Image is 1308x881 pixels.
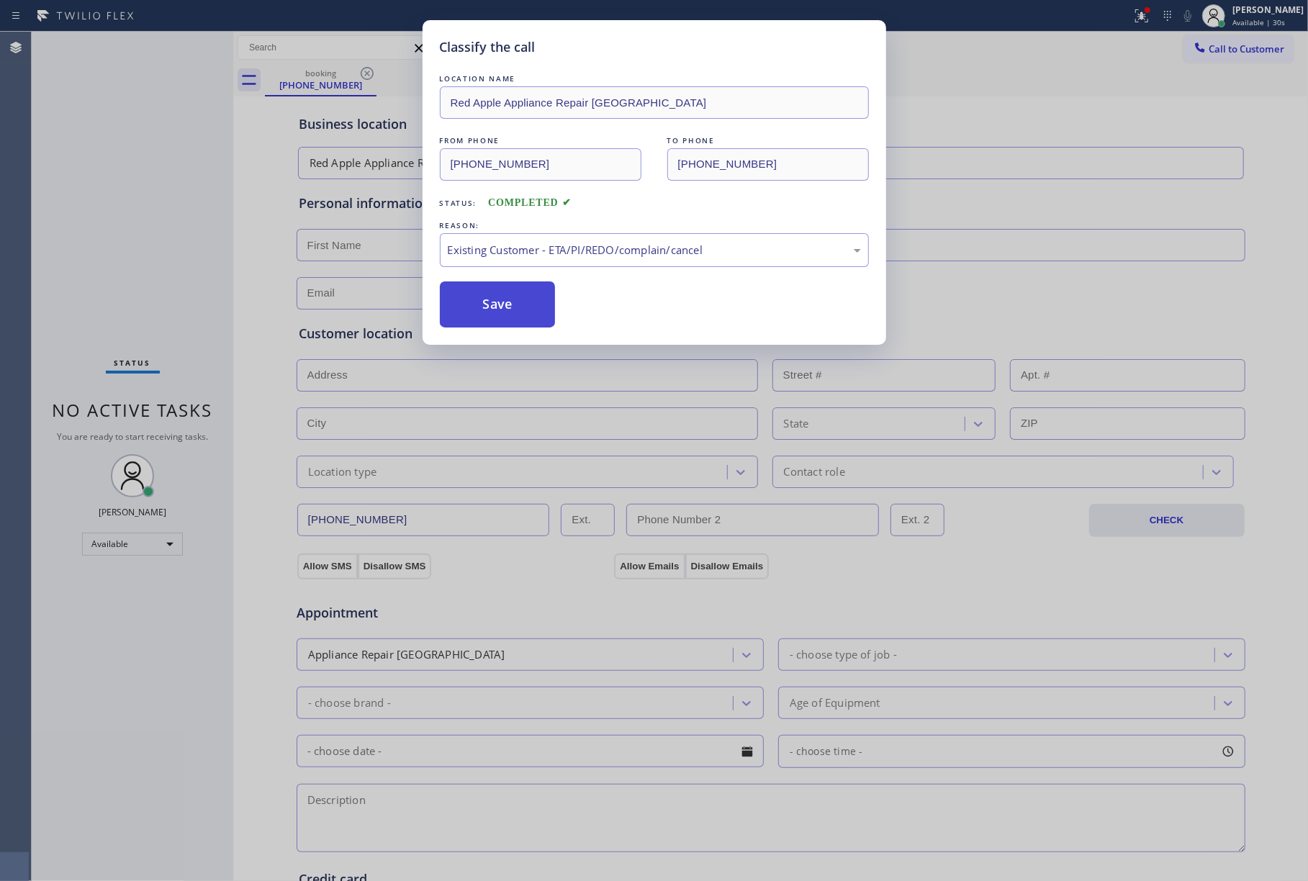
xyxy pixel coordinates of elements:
div: Existing Customer - ETA/PI/REDO/complain/cancel [448,242,861,258]
input: To phone [667,148,869,181]
div: REASON: [440,218,869,233]
input: From phone [440,148,641,181]
span: COMPLETED [488,197,572,208]
span: Status: [440,198,477,208]
button: Save [440,281,556,327]
div: FROM PHONE [440,133,641,148]
div: LOCATION NAME [440,71,869,86]
h5: Classify the call [440,37,536,57]
div: TO PHONE [667,133,869,148]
